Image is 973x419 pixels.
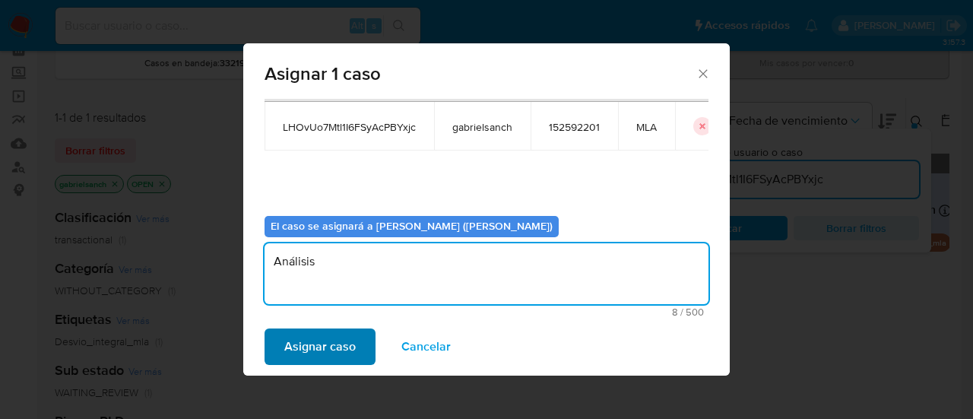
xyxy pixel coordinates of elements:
[283,120,416,134] span: LHOvUo7Mtl1I6FSyAcPBYxjc
[271,218,553,233] b: El caso se asignará a [PERSON_NAME] ([PERSON_NAME])
[265,65,696,83] span: Asignar 1 caso
[265,243,708,304] textarea: Análisis
[382,329,471,365] button: Cancelar
[269,307,704,317] span: Máximo 500 caracteres
[696,66,709,80] button: Cerrar ventana
[636,120,657,134] span: MLA
[401,330,451,363] span: Cancelar
[265,329,376,365] button: Asignar caso
[243,43,730,376] div: assign-modal
[693,117,712,135] button: icon-button
[549,120,600,134] span: 152592201
[452,120,512,134] span: gabrielsanch
[284,330,356,363] span: Asignar caso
